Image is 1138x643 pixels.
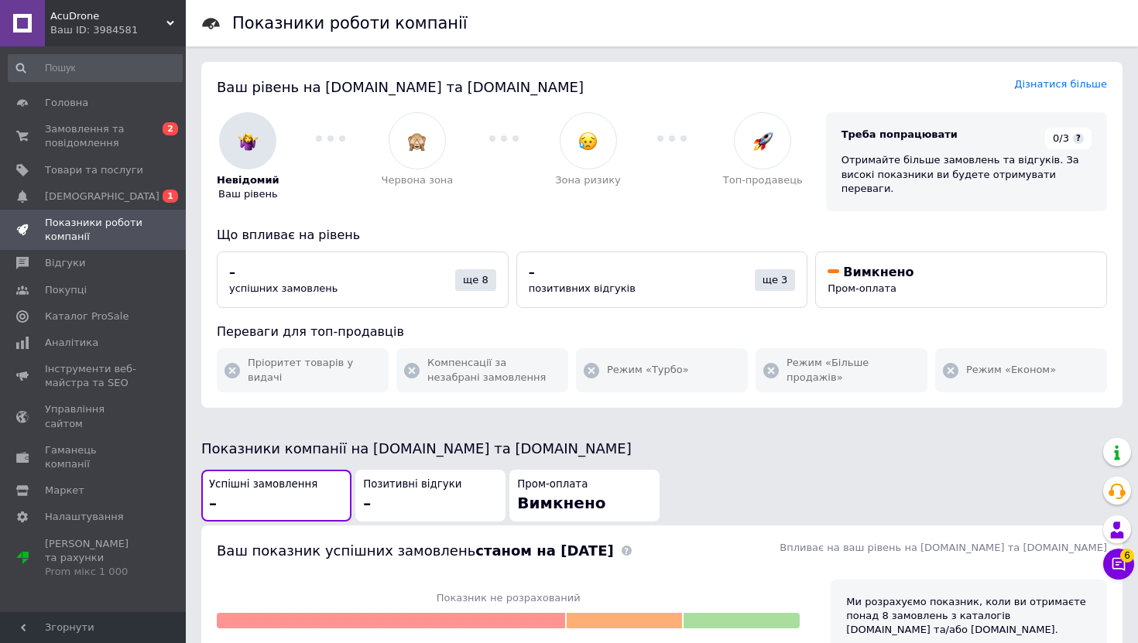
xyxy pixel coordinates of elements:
[753,132,773,151] img: :rocket:
[209,477,317,492] span: Успішні замовлення
[780,542,1107,553] span: Впливає на ваш рівень на [DOMAIN_NAME] та [DOMAIN_NAME]
[45,510,124,524] span: Налаштування
[45,310,129,323] span: Каталог ProSale
[229,282,338,294] span: успішних замовлень
[238,132,258,151] img: :woman-shrugging:
[517,494,605,512] span: Вимкнено
[217,173,279,187] span: Невідомий
[407,132,427,151] img: :see_no_evil:
[45,122,143,150] span: Замовлення та повідомлення
[45,283,87,297] span: Покупці
[45,537,143,580] span: [PERSON_NAME] та рахунки
[45,96,88,110] span: Головна
[217,79,584,95] span: Ваш рівень на [DOMAIN_NAME] та [DOMAIN_NAME]
[529,265,535,279] span: –
[843,265,913,279] span: Вимкнено
[517,477,588,492] span: Пром-оплата
[163,190,178,203] span: 1
[1045,128,1092,149] div: 0/3
[842,153,1092,196] div: Отримайте більше замовлень та відгуків. За високі показники ви будете отримувати переваги.
[578,132,598,151] img: :disappointed_relieved:
[45,216,143,244] span: Показники роботи компанії
[201,470,351,522] button: Успішні замовлення–
[555,173,621,187] span: Зона ризику
[45,443,143,471] span: Гаманець компанії
[217,591,800,605] span: Показник не розрахований
[163,122,178,135] span: 2
[842,128,958,140] span: Треба попрацювати
[966,363,1056,377] span: Режим «Економ»
[509,470,660,522] button: Пром-оплатаВимкнено
[475,542,613,559] b: станом на [DATE]
[217,227,360,242] span: Що впливає на рівень
[8,54,183,82] input: Пошук
[45,362,143,390] span: Інструменти веб-майстра та SEO
[455,269,496,291] div: ще 8
[50,23,186,37] div: Ваш ID: 3984581
[1014,78,1107,90] a: Дізнатися більше
[248,356,381,384] span: Пріоритет товарів у видачі
[45,190,159,204] span: [DEMOGRAPHIC_DATA]
[427,356,560,384] span: Компенсації за незабрані замовлення
[1103,549,1134,580] button: Чат з покупцем6
[217,251,509,308] button: –успішних замовленьще 8
[355,470,506,522] button: Позитивні відгуки–
[755,269,796,291] div: ще 3
[787,356,920,384] span: Режим «Більше продажів»
[50,9,166,23] span: AcuDrone
[45,163,143,177] span: Товари та послуги
[1120,549,1134,563] span: 6
[1073,133,1084,144] span: ?
[45,565,143,579] div: Prom мікс 1 000
[382,173,454,187] span: Червона зона
[218,187,278,201] span: Ваш рівень
[229,265,235,279] span: –
[217,542,614,559] span: Ваш показник успішних замовлень
[723,173,803,187] span: Топ-продавець
[209,494,217,512] span: –
[607,363,689,377] span: Режим «Турбо»
[45,484,84,498] span: Маркет
[846,595,1092,638] div: Ми розрахуємо показник, коли ви отримаєте понад 8 замовлень з каталогів [DOMAIN_NAME] та/або [DOM...
[45,336,98,350] span: Аналітика
[516,251,808,308] button: –позитивних відгуківще 3
[529,282,636,294] span: позитивних відгуків
[815,251,1107,308] button: ВимкненоПром-оплата
[201,440,632,457] span: Показники компанії на [DOMAIN_NAME] та [DOMAIN_NAME]
[45,256,85,270] span: Відгуки
[363,477,461,492] span: Позитивні відгуки
[232,14,468,32] h1: Показники роботи компанії
[828,282,896,294] span: Пром-оплата
[217,324,404,339] span: Переваги для топ-продавців
[45,402,143,430] span: Управління сайтом
[363,494,371,512] span: –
